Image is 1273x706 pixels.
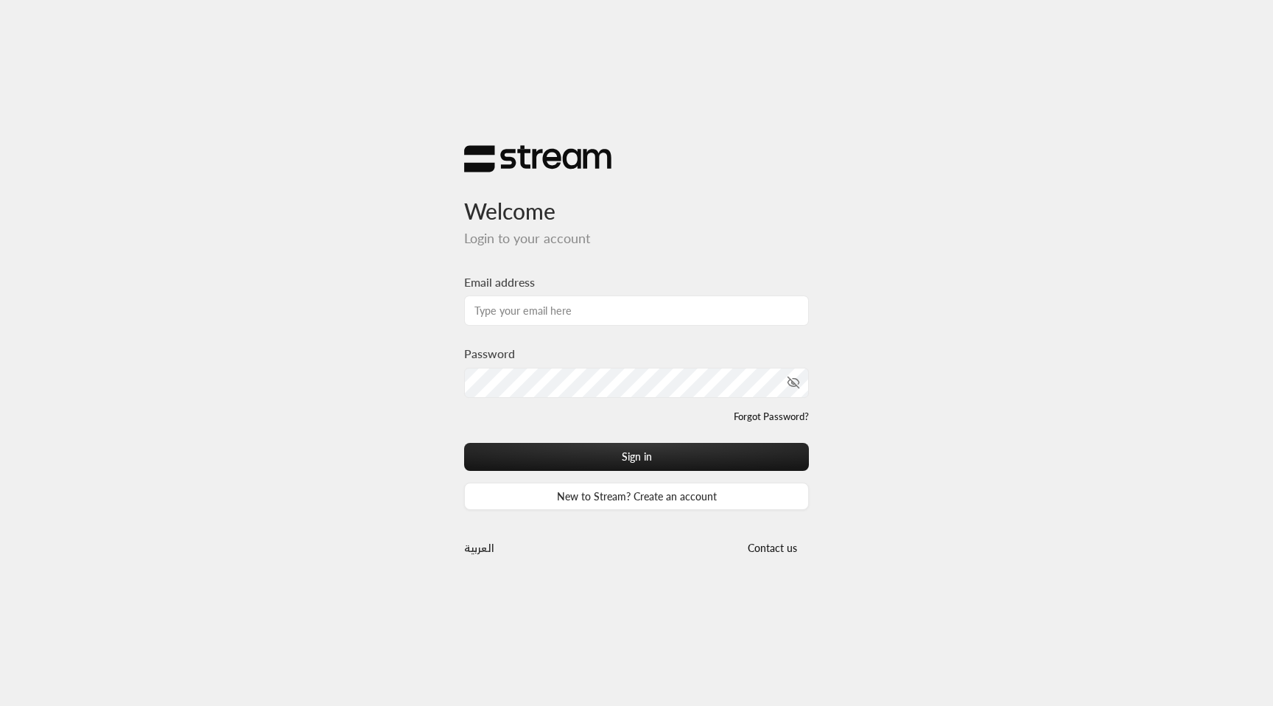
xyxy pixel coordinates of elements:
[735,542,809,554] a: Contact us
[734,410,809,424] a: Forgot Password?
[464,534,494,562] a: العربية
[735,534,809,562] button: Contact us
[464,173,809,224] h3: Welcome
[464,296,809,326] input: Type your email here
[464,231,809,247] h5: Login to your account
[781,370,806,395] button: toggle password visibility
[464,443,809,470] button: Sign in
[464,144,611,173] img: Stream Logo
[464,483,809,510] a: New to Stream? Create an account
[464,345,515,363] label: Password
[464,273,535,291] label: Email address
